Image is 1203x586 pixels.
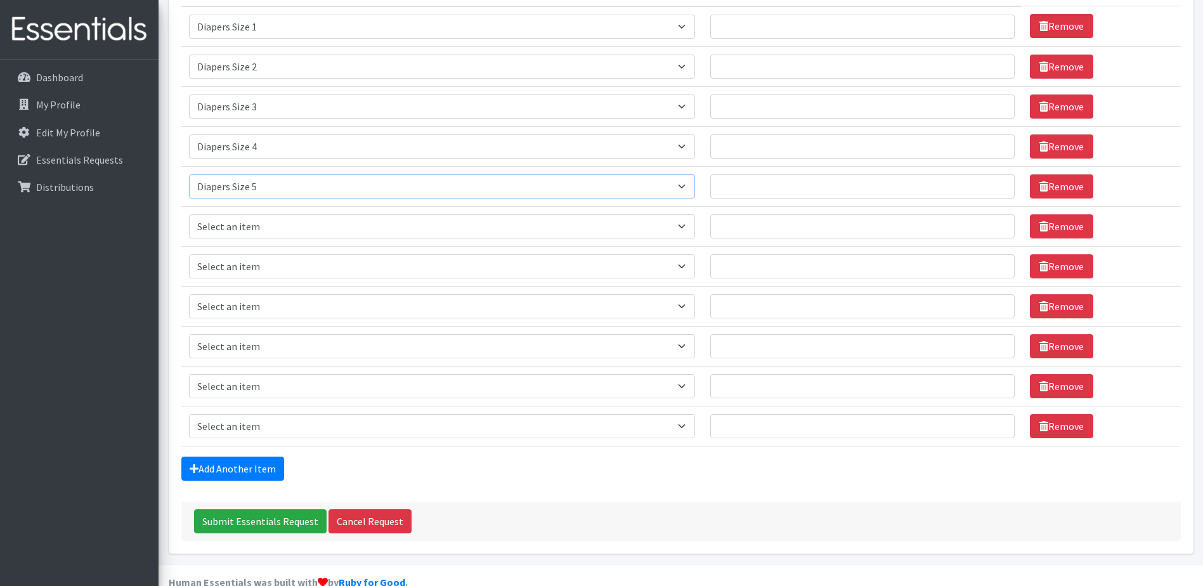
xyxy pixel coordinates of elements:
[36,98,81,111] p: My Profile
[36,126,100,139] p: Edit My Profile
[1030,134,1093,159] a: Remove
[1030,254,1093,278] a: Remove
[181,457,284,481] a: Add Another Item
[5,92,153,117] a: My Profile
[36,153,123,166] p: Essentials Requests
[1030,294,1093,318] a: Remove
[328,509,412,533] a: Cancel Request
[1030,55,1093,79] a: Remove
[1030,94,1093,119] a: Remove
[36,71,83,84] p: Dashboard
[1030,214,1093,238] a: Remove
[1030,374,1093,398] a: Remove
[36,181,94,193] p: Distributions
[1030,334,1093,358] a: Remove
[5,8,153,51] img: HumanEssentials
[5,65,153,90] a: Dashboard
[1030,174,1093,199] a: Remove
[1030,14,1093,38] a: Remove
[5,174,153,200] a: Distributions
[194,509,327,533] input: Submit Essentials Request
[5,147,153,173] a: Essentials Requests
[5,120,153,145] a: Edit My Profile
[1030,414,1093,438] a: Remove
